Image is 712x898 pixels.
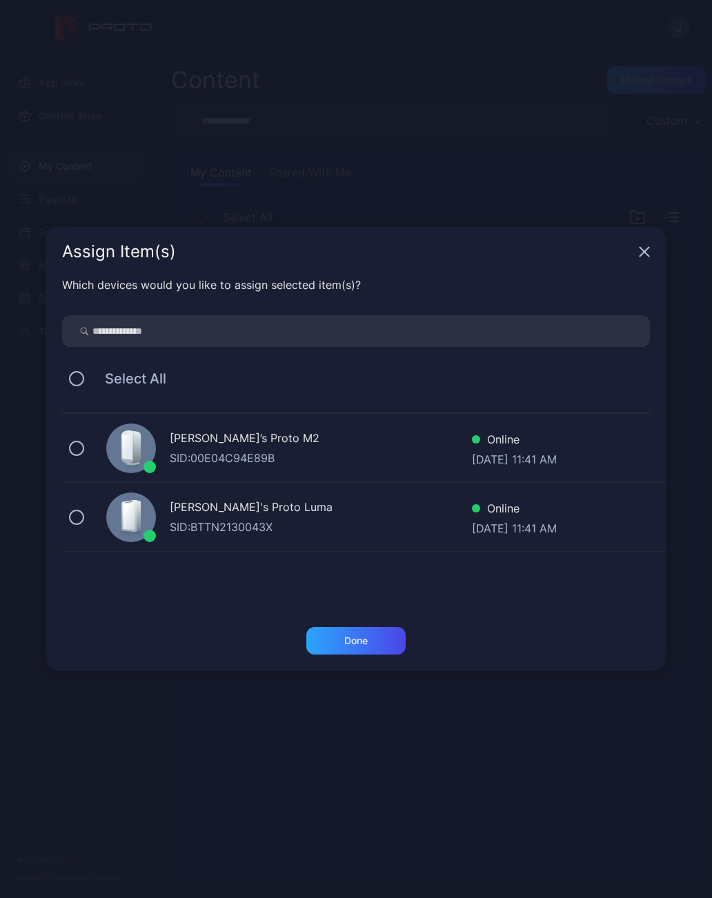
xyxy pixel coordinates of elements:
[91,370,166,387] span: Select All
[170,430,472,450] div: [PERSON_NAME]’s Proto M2
[306,627,406,655] button: Done
[472,451,557,465] div: [DATE] 11:41 AM
[62,243,633,260] div: Assign Item(s)
[170,499,472,519] div: [PERSON_NAME]'s Proto Luma
[170,519,472,535] div: SID: BTTN2130043X
[472,500,557,520] div: Online
[62,277,650,293] div: Which devices would you like to assign selected item(s)?
[344,635,368,646] div: Done
[472,520,557,534] div: [DATE] 11:41 AM
[472,431,557,451] div: Online
[170,450,472,466] div: SID: 00E04C94E89B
